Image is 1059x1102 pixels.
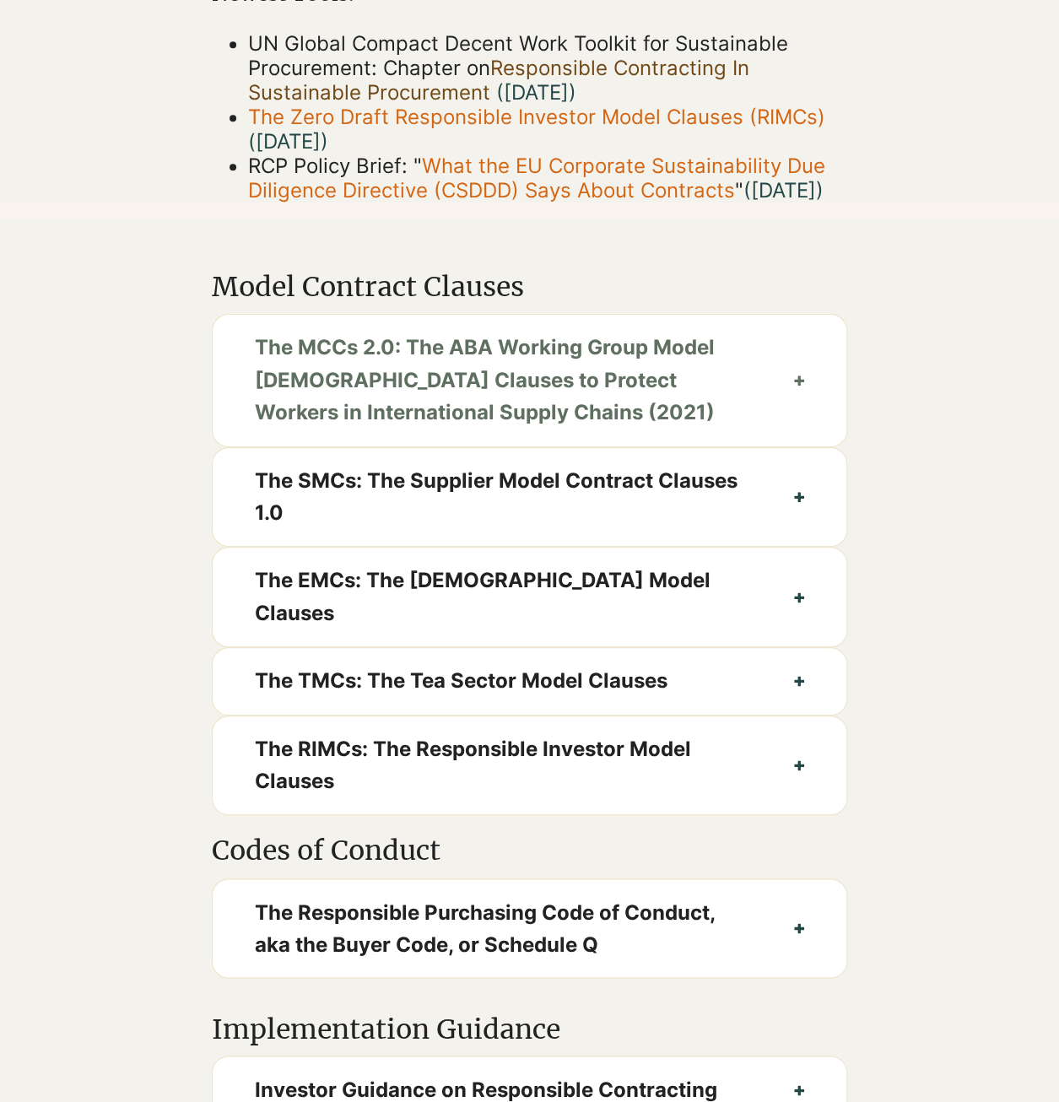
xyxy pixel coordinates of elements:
[212,1012,560,1045] span: Implementation Guidance
[213,548,846,646] button: The EMCs: The [DEMOGRAPHIC_DATA] Model Clauses
[248,129,321,154] span: (
[213,448,846,547] button: The SMCs: The Supplier Model Contract Clauses 1.0
[256,129,321,154] a: [DATE]
[496,80,576,105] span: ([DATE])
[213,716,846,815] button: The RIMCs: The Responsible Investor Model Clauses
[255,896,752,961] span: The Responsible Purchasing Code of Conduct, aka the Buyer Code, or Schedule Q
[213,315,846,446] button: The MCCs 2.0: The ABA Working Group Model [DEMOGRAPHIC_DATA] Clauses to Protect Workers in Intern...
[248,154,825,203] span: RCP Policy Brief: " "
[255,565,752,629] span: The EMCs: The [DEMOGRAPHIC_DATA] Model Clauses
[255,733,752,798] span: The RIMCs: The Responsible Investor Model Clauses
[743,178,824,203] span: ([DATE])
[248,105,825,129] a: The Zero Draft Responsible Investor Model Clauses (RIMCs)
[248,56,749,105] a: Responsible Contracting In Sustainable Procurement
[248,31,788,105] span: UN Global Compact Decent Work Toolkit for Sustainable Procurement: Chapter on
[255,332,752,429] span: The MCCs 2.0: The ABA Working Group Model [DEMOGRAPHIC_DATA] Clauses to Protect Workers in Intern...
[255,665,752,697] span: The TMCs: The Tea Sector Model Clauses
[255,465,752,530] span: The SMCs: The Supplier Model Contract Clauses 1.0
[321,129,328,154] a: )
[212,270,524,304] span: Model Contract Clauses
[213,879,846,978] button: The Responsible Purchasing Code of Conduct, aka the Buyer Code, or Schedule Q
[213,648,846,714] button: The TMCs: The Tea Sector Model Clauses
[248,154,825,203] a: What the EU Corporate Sustainability Due Diligence Directive (CSDDD) Says About Contracts
[212,834,440,867] span: Codes of Conduct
